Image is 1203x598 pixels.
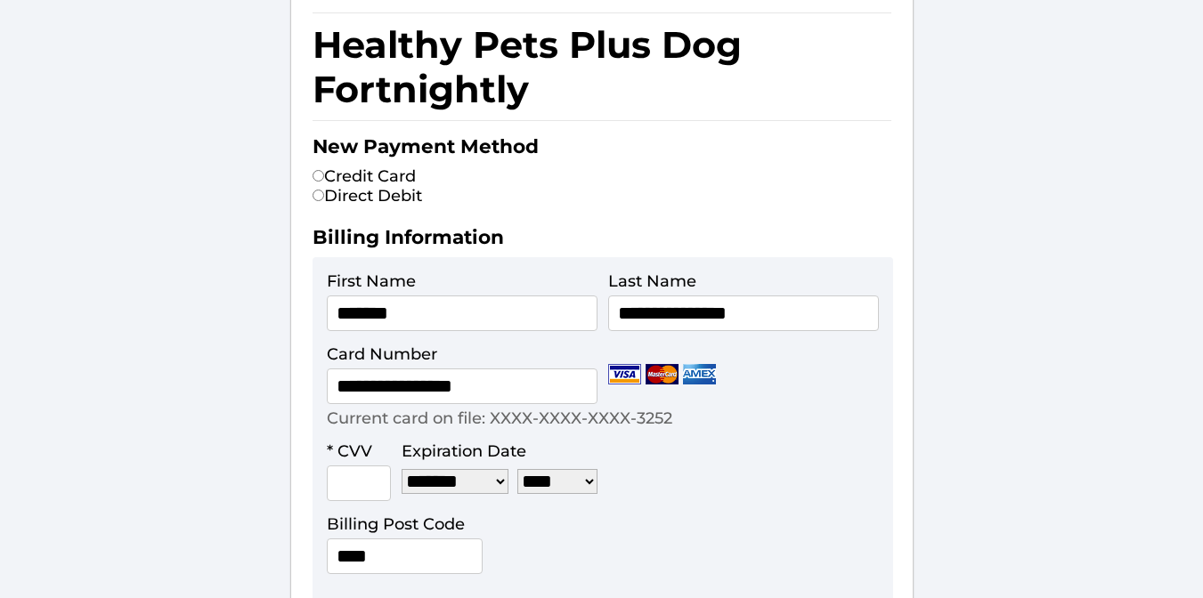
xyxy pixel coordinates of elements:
label: * CVV [327,441,372,461]
input: Credit Card [313,170,324,182]
img: Mastercard [646,364,679,384]
h2: Billing Information [313,225,891,257]
label: Card Number [327,344,437,364]
h2: New Payment Method [313,134,891,166]
img: Visa [608,364,641,384]
p: Current card on file: XXXX-XXXX-XXXX-3252 [327,408,672,428]
label: Last Name [608,271,696,291]
label: Expiration Date [402,441,526,461]
label: Direct Debit [313,186,422,206]
label: Billing Post Code [327,514,465,534]
label: First Name [327,271,416,291]
input: Direct Debit [313,190,324,201]
img: Amex [683,364,716,384]
label: Credit Card [313,166,416,186]
h1: Healthy Pets Plus Dog Fortnightly [313,12,891,121]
